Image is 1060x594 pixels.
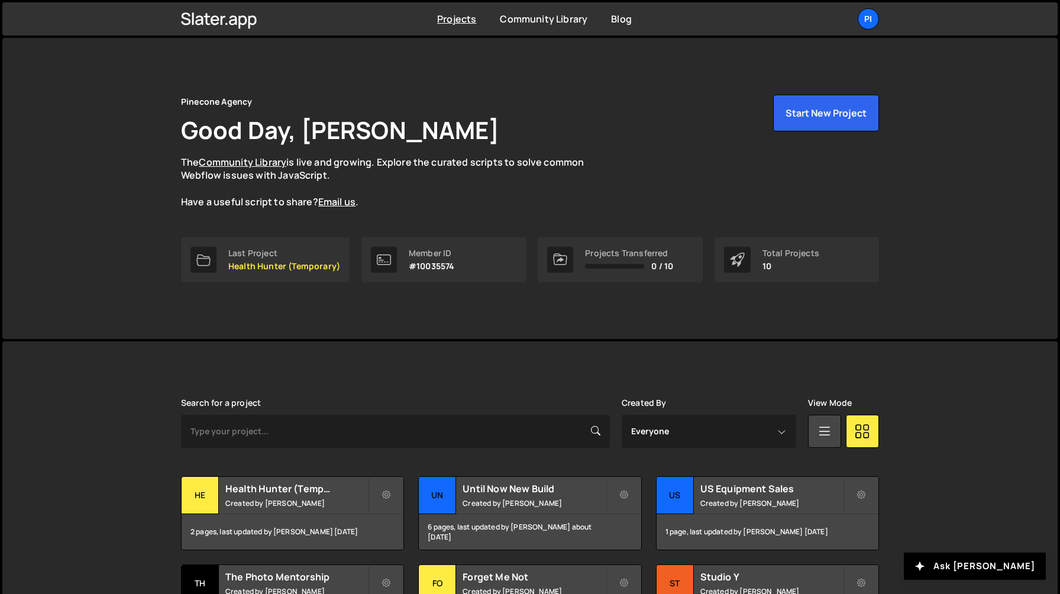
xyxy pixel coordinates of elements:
[762,262,819,271] p: 10
[773,95,879,131] button: Start New Project
[228,262,340,271] p: Health Hunter (Temporary)
[181,95,252,109] div: Pinecone Agency
[611,12,632,25] a: Blog
[657,477,694,514] div: US
[622,398,667,408] label: Created By
[199,156,286,169] a: Community Library
[657,514,878,550] div: 1 page, last updated by [PERSON_NAME] [DATE]
[858,8,879,30] a: Pi
[419,514,641,550] div: 6 pages, last updated by [PERSON_NAME] about [DATE]
[181,237,350,282] a: Last Project Health Hunter (Temporary)
[409,248,454,258] div: Member ID
[318,195,356,208] a: Email us
[181,415,610,448] input: Type your project...
[182,514,403,550] div: 2 pages, last updated by [PERSON_NAME] [DATE]
[463,498,605,508] small: Created by [PERSON_NAME]
[808,398,852,408] label: View Mode
[181,114,499,146] h1: Good Day, [PERSON_NAME]
[181,398,261,408] label: Search for a project
[904,553,1046,580] button: Ask [PERSON_NAME]
[700,482,843,495] h2: US Equipment Sales
[585,248,673,258] div: Projects Transferred
[762,248,819,258] div: Total Projects
[700,570,843,583] h2: Studio Y
[656,476,879,550] a: US US Equipment Sales Created by [PERSON_NAME] 1 page, last updated by [PERSON_NAME] [DATE]
[228,248,340,258] div: Last Project
[419,477,456,514] div: Un
[181,476,404,550] a: He Health Hunter (Temporary) Created by [PERSON_NAME] 2 pages, last updated by [PERSON_NAME] [DATE]
[418,476,641,550] a: Un Until Now New Build Created by [PERSON_NAME] 6 pages, last updated by [PERSON_NAME] about [DATE]
[225,498,368,508] small: Created by [PERSON_NAME]
[463,570,605,583] h2: Forget Me Not
[463,482,605,495] h2: Until Now New Build
[500,12,587,25] a: Community Library
[651,262,673,271] span: 0 / 10
[225,482,368,495] h2: Health Hunter (Temporary)
[182,477,219,514] div: He
[409,262,454,271] p: #10035574
[181,156,607,209] p: The is live and growing. Explore the curated scripts to solve common Webflow issues with JavaScri...
[225,570,368,583] h2: The Photo Mentorship
[437,12,476,25] a: Projects
[700,498,843,508] small: Created by [PERSON_NAME]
